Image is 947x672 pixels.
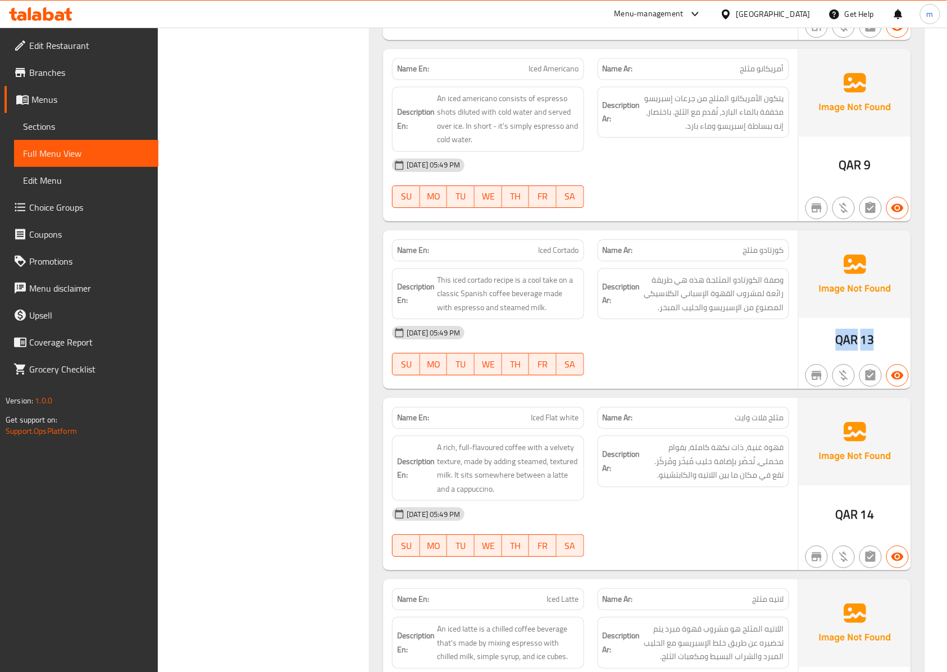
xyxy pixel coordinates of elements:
a: Branches [4,59,158,86]
span: A rich, full-flavoured coffee with a velvety texture, made by adding steamed, textured milk. It s... [437,441,579,496]
strong: Name Ar: [603,244,633,256]
a: Full Menu View [14,140,158,167]
a: Edit Menu [14,167,158,194]
strong: Description En: [397,455,435,482]
span: MO [425,188,443,205]
span: Sections [23,120,149,133]
strong: Description En: [397,105,435,133]
strong: Name En: [397,63,429,75]
button: TU [447,534,475,557]
span: Get support on: [6,412,57,427]
strong: Name Ar: [603,412,633,424]
span: FR [534,188,552,205]
span: Menu disclaimer [29,281,149,295]
span: TH [507,356,525,373]
button: SA [557,353,584,375]
span: WE [479,188,498,205]
span: Version: [6,393,33,408]
button: FR [529,534,557,557]
button: Not branch specific item [805,364,828,387]
button: SU [392,353,420,375]
span: TH [507,538,525,554]
span: m [927,8,934,20]
strong: Description En: [397,280,435,307]
button: Purchased item [832,197,855,219]
span: Iced Latte [547,593,579,605]
button: Not branch specific item [805,197,828,219]
span: MO [425,538,443,554]
button: Available [886,364,909,387]
button: WE [475,534,502,557]
button: Not has choices [859,364,882,387]
span: يتكون الأمريكانو المثلج من جرعات إسبريسو مخففة بالماء البارد، تُقدم مع الثلج. باختصار، إنه ببساطة... [643,92,784,133]
a: Edit Restaurant [4,32,158,59]
button: SU [392,534,420,557]
span: Menus [31,93,149,106]
span: وصفة الكورتادو المثلجة هذه هي طريقة رائعة لمشروب القهوة الإسباني الكلاسيكي المصنوع من الإسبريسو و... [643,273,784,315]
span: An iced americano consists of espresso shots diluted with cold water and served over ice. In shor... [437,92,579,147]
button: TU [447,353,475,375]
button: SA [557,185,584,208]
span: Iced Flat white [531,412,579,424]
a: Menus [4,86,158,113]
span: WE [479,356,498,373]
div: Menu-management [614,7,684,21]
strong: Description En: [397,629,435,656]
span: أمريكانو مثلج [740,63,784,75]
a: Menu disclaimer [4,275,158,302]
button: Not has choices [859,197,882,219]
span: Promotions [29,255,149,268]
button: TH [502,534,530,557]
button: MO [420,534,448,557]
div: [GEOGRAPHIC_DATA] [736,8,811,20]
button: Available [886,197,909,219]
a: Support.OpsPlatform [6,424,77,438]
span: Coverage Report [29,335,149,349]
strong: Description Ar: [603,629,640,656]
img: Ae5nvW7+0k+MAAAAAElFTkSuQmCC [799,230,911,318]
button: MO [420,353,448,375]
button: TH [502,185,530,208]
button: WE [475,185,502,208]
button: Not branch specific item [805,546,828,568]
button: FR [529,353,557,375]
button: WE [475,353,502,375]
span: 1.0.0 [35,393,52,408]
span: SU [397,188,416,205]
a: Choice Groups [4,194,158,221]
span: Full Menu View [23,147,149,160]
a: Sections [14,113,158,140]
span: SU [397,538,416,554]
button: TU [447,185,475,208]
span: TU [452,538,470,554]
span: This iced cortado recipe is a cool take on a classic Spanish coffee beverage made with espresso a... [437,273,579,315]
span: 9 [864,154,871,176]
button: TH [502,353,530,375]
span: Edit Restaurant [29,39,149,52]
span: Choice Groups [29,201,149,214]
button: Not has choices [859,546,882,568]
span: TH [507,188,525,205]
span: Grocery Checklist [29,362,149,376]
a: Grocery Checklist [4,356,158,383]
span: Iced Americano [529,63,579,75]
span: مثلج فلات وايت [735,412,784,424]
button: MO [420,185,448,208]
span: [DATE] 05:49 PM [402,509,465,520]
span: [DATE] 05:49 PM [402,160,465,170]
strong: Name En: [397,244,429,256]
span: WE [479,538,498,554]
span: كورتادو مثلج [743,244,784,256]
span: SA [561,188,580,205]
strong: Description Ar: [603,280,640,307]
button: SA [557,534,584,557]
button: SU [392,185,420,208]
span: TU [452,356,470,373]
img: Ae5nvW7+0k+MAAAAAElFTkSuQmCC [799,49,911,137]
strong: Name En: [397,412,429,424]
span: FR [534,356,552,373]
span: 13 [861,329,874,351]
span: 14 [861,503,874,525]
a: Coupons [4,221,158,248]
strong: Name En: [397,593,429,605]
